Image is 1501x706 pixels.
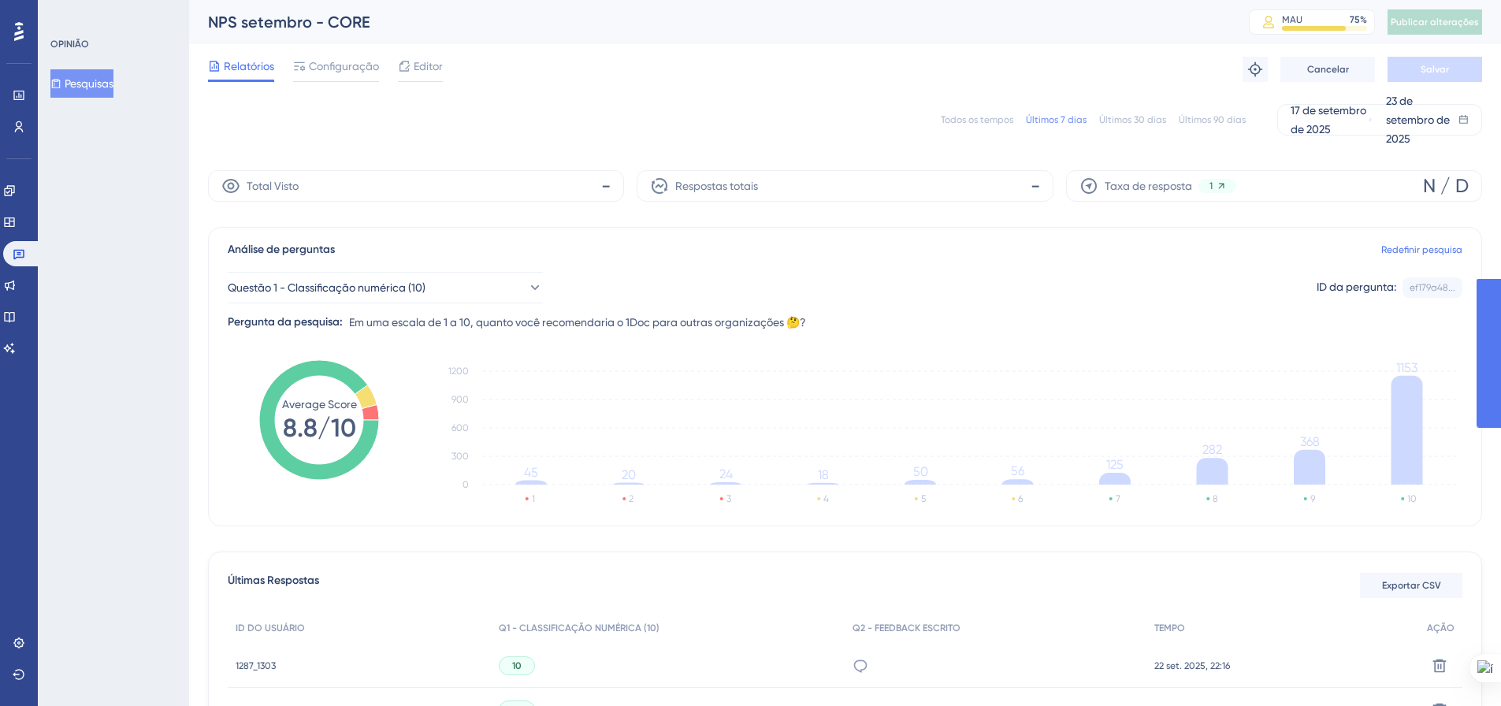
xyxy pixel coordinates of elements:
[1391,17,1479,28] font: Publicar alterações
[228,243,335,256] font: Análise de perguntas
[941,114,1013,125] font: Todos os tempos
[228,574,319,587] font: Últimas Respostas
[236,660,276,671] font: 1287_1303
[1360,14,1367,25] font: %
[1011,463,1024,478] tspan: 56
[282,398,357,411] tspan: Average Score
[1388,57,1482,82] button: Salvar
[283,413,356,443] tspan: 8.8/10
[823,493,829,504] text: 4
[1421,64,1449,75] font: Salvar
[1154,622,1185,634] font: TEMPO
[818,467,829,482] tspan: 18
[247,180,299,192] font: Total Visto
[1106,457,1124,472] tspan: 125
[1154,660,1230,671] font: 22 set. 2025, 22:16
[1386,95,1450,145] font: 23 de setembro de 2025
[228,315,343,329] font: Pergunta da pesquisa:
[499,622,659,634] font: Q1 - CLASSIFICAÇÃO NUMÉRICA (10)
[1381,244,1462,255] font: Redefinir pesquisa
[913,464,928,479] tspan: 50
[463,479,469,490] tspan: 0
[532,493,535,504] text: 1
[208,13,370,32] font: NPS setembro - CORE
[1213,493,1218,504] text: 8
[1310,493,1315,504] text: 9
[1423,175,1469,197] font: N / D
[1031,175,1040,197] font: -
[228,272,543,303] button: Questão 1 - Classificação numérica (10)
[1350,14,1360,25] font: 75
[451,422,469,433] tspan: 600
[853,622,960,634] font: Q2 - FEEDBACK ESCRITO
[1435,644,1482,691] iframe: Iniciador do Assistente de IA do UserGuiding
[448,366,469,377] tspan: 1200
[65,77,113,90] font: Pesquisas
[622,467,636,482] tspan: 20
[524,465,538,480] tspan: 45
[719,466,733,481] tspan: 24
[1396,360,1417,375] tspan: 1153
[1291,104,1366,136] font: 17 de setembro de 2025
[236,622,305,634] font: ID DO USUÁRIO
[512,660,522,671] font: 10
[726,493,731,504] text: 3
[921,493,926,504] text: 5
[1116,493,1120,504] text: 7
[1407,493,1417,504] text: 10
[675,180,758,192] font: Respostas totais
[1018,493,1023,504] text: 6
[1209,180,1213,191] font: 1
[1410,282,1455,293] font: ef179a48...
[1026,114,1087,125] font: Últimos 7 dias
[1382,580,1441,591] font: Exportar CSV
[228,281,425,294] font: Questão 1 - Classificação numérica (10)
[309,60,379,72] font: Configuração
[414,60,443,72] font: Editor
[1105,180,1192,192] font: Taxa de resposta
[1317,281,1396,293] font: ID da pergunta:
[224,60,274,72] font: Relatórios
[601,175,611,197] font: -
[629,493,633,504] text: 2
[349,316,806,329] font: Em uma escala de 1 a 10, quanto você recomendaria o 1Doc para outras organizações 🤔?
[1360,573,1462,598] button: Exportar CSV
[451,394,469,405] tspan: 900
[451,451,469,462] tspan: 300
[1282,14,1302,25] font: MAU
[1202,442,1222,457] tspan: 282
[1280,57,1375,82] button: Cancelar
[1099,114,1166,125] font: Últimos 30 dias
[50,39,89,50] font: OPINIÃO
[1427,622,1455,634] font: AÇÃO
[1300,434,1320,449] tspan: 368
[1388,9,1482,35] button: Publicar alterações
[50,69,113,98] button: Pesquisas
[1307,64,1349,75] font: Cancelar
[1179,114,1246,125] font: Últimos 90 dias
